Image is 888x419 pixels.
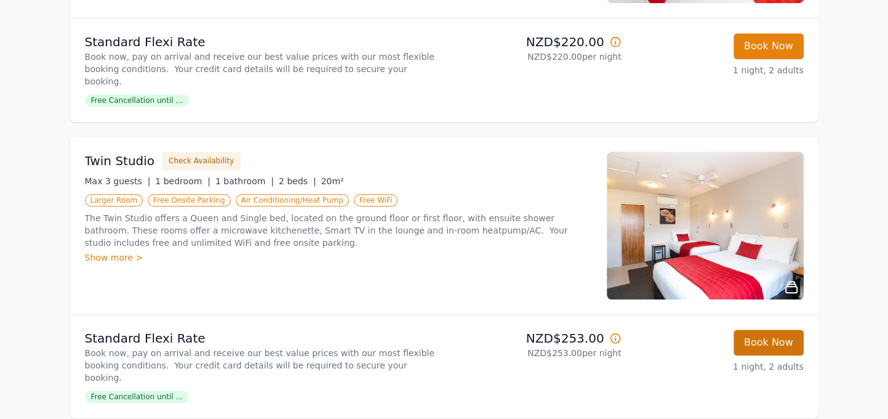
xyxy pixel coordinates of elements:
[321,176,344,186] span: 20m²
[449,33,622,51] p: NZD$220.00
[85,94,189,107] span: Free Cancellation until ...
[85,51,439,87] p: Book now, pay on arrival and receive our best value prices with our most flexible booking conditi...
[354,194,398,206] span: Free WiFi
[85,391,189,403] span: Free Cancellation until ...
[215,176,274,186] span: 1 bathroom |
[162,152,241,170] button: Check Availability
[85,251,592,264] div: Show more >
[85,194,143,206] span: Larger Room
[734,33,804,59] button: Book Now
[85,152,155,169] h3: Twin Studio
[236,194,349,206] span: Air Conditioning/Heat Pump
[279,176,316,186] span: 2 beds |
[148,194,230,206] span: Free Onsite Parking
[85,347,439,384] p: Book now, pay on arrival and receive our best value prices with our most flexible booking conditi...
[631,360,804,373] p: 1 night, 2 adults
[449,330,622,347] p: NZD$253.00
[85,330,439,347] p: Standard Flexi Rate
[85,212,592,249] p: The Twin Studio offers a Queen and Single bed, located on the ground floor or first floor, with e...
[155,176,210,186] span: 1 bedroom |
[734,330,804,356] button: Book Now
[85,33,439,51] p: Standard Flexi Rate
[449,347,622,359] p: NZD$253.00 per night
[631,64,804,76] p: 1 night, 2 adults
[85,176,151,186] span: Max 3 guests |
[449,51,622,63] p: NZD$220.00 per night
